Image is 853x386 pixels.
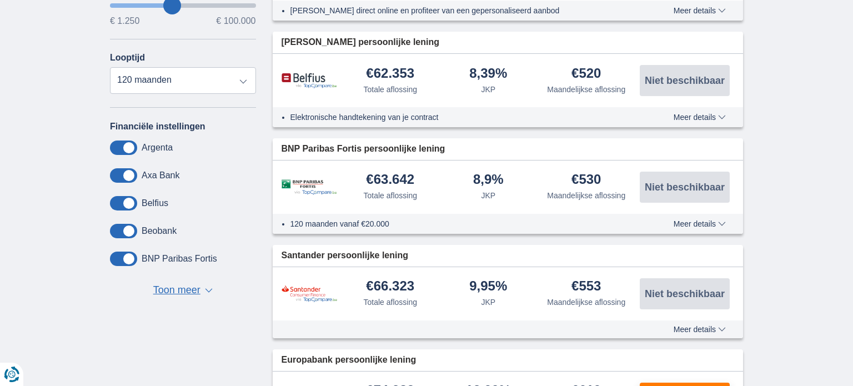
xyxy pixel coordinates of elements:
[645,76,725,86] span: Niet beschikbaar
[481,190,495,201] div: JKP
[363,84,417,95] div: Totale aflossing
[110,3,256,8] input: wantToBorrow
[674,220,726,228] span: Meer details
[640,172,730,203] button: Niet beschikbaar
[665,325,734,334] button: Meer details
[481,297,495,308] div: JKP
[110,53,145,63] label: Looptijd
[469,279,507,294] div: 9,95%
[547,297,625,308] div: Maandelijkse aflossing
[640,65,730,96] button: Niet beschikbaar
[547,190,625,201] div: Maandelijkse aflossing
[142,226,177,236] label: Beobank
[665,6,734,15] button: Meer details
[363,190,417,201] div: Totale aflossing
[282,143,445,156] span: BNP Paribas Fortis persoonlijke lening
[142,143,173,153] label: Argenta
[674,113,726,121] span: Meer details
[142,198,168,208] label: Belfius
[205,288,213,293] span: ▼
[674,325,726,333] span: Meer details
[282,285,337,302] img: product.pl.alt Santander
[282,36,439,49] span: [PERSON_NAME] persoonlijke lening
[290,5,633,16] li: [PERSON_NAME] direct online en profiteer van een gepersonaliseerd aanbod
[547,84,625,95] div: Maandelijkse aflossing
[282,249,409,262] span: Santander persoonlijke lening
[473,173,504,188] div: 8,9%
[142,254,217,264] label: BNP Paribas Fortis
[366,279,414,294] div: €66.323
[142,171,179,181] label: Axa Bank
[674,7,726,14] span: Meer details
[216,17,255,26] span: € 100.000
[665,113,734,122] button: Meer details
[665,219,734,228] button: Meer details
[282,179,337,195] img: product.pl.alt BNP Paribas Fortis
[640,278,730,309] button: Niet beschikbaar
[363,297,417,308] div: Totale aflossing
[366,173,414,188] div: €63.642
[366,67,414,82] div: €62.353
[150,283,216,298] button: Toon meer ▼
[571,67,601,82] div: €520
[282,354,417,367] span: Europabank persoonlijke lening
[110,17,139,26] span: € 1.250
[282,73,337,89] img: product.pl.alt Belfius
[469,67,507,82] div: 8,39%
[290,218,633,229] li: 120 maanden vanaf €20.000
[153,283,200,298] span: Toon meer
[571,279,601,294] div: €553
[645,182,725,192] span: Niet beschikbaar
[290,112,633,123] li: Elektronische handtekening van je contract
[481,84,495,95] div: JKP
[571,173,601,188] div: €530
[110,122,205,132] label: Financiële instellingen
[645,289,725,299] span: Niet beschikbaar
